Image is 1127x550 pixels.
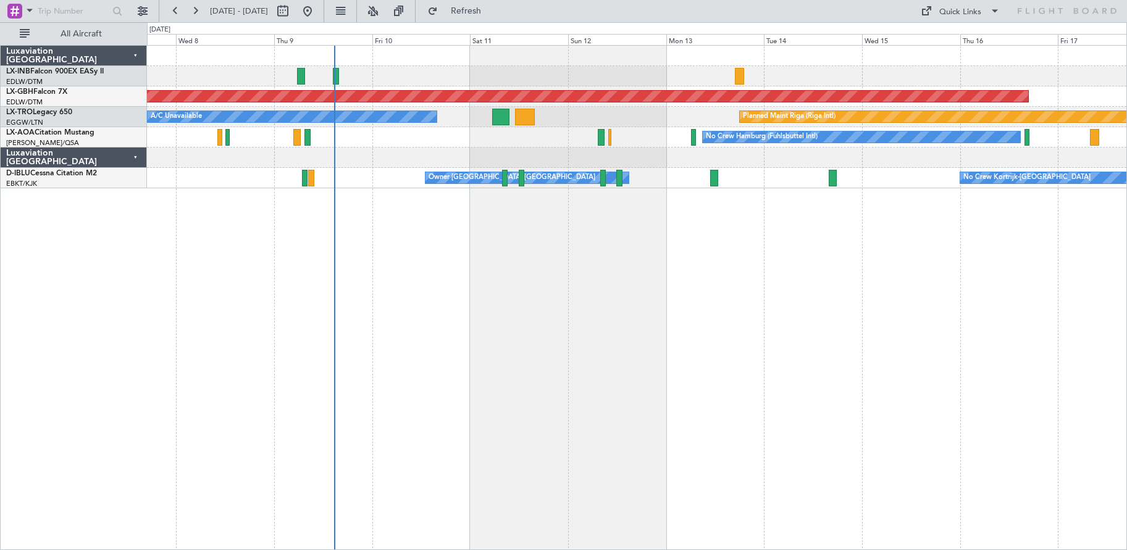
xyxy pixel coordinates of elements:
div: Wed 8 [176,34,274,45]
span: LX-AOA [6,129,35,136]
div: Thu 16 [960,34,1058,45]
span: LX-INB [6,68,30,75]
span: LX-GBH [6,88,33,96]
div: [DATE] [149,25,170,35]
div: No Crew Hamburg (Fuhlsbuttel Intl) [706,128,818,146]
a: LX-TROLegacy 650 [6,109,72,116]
div: Planned Maint Riga (Riga Intl) [743,107,836,126]
div: Sun 12 [568,34,666,45]
span: Refresh [440,7,492,15]
span: LX-TRO [6,109,33,116]
a: EDLW/DTM [6,98,43,107]
a: EGGW/LTN [6,118,43,127]
div: Thu 9 [274,34,372,45]
div: A/C Unavailable [151,107,202,126]
div: Fri 10 [372,34,471,45]
span: D-IBLU [6,170,30,177]
div: Tue 14 [764,34,862,45]
a: LX-AOACitation Mustang [6,129,94,136]
button: Refresh [422,1,496,21]
a: [PERSON_NAME]/QSA [6,138,79,148]
div: Wed 15 [862,34,960,45]
div: No Crew Kortrijk-[GEOGRAPHIC_DATA] [963,169,1091,187]
button: All Aircraft [14,24,134,44]
span: All Aircraft [32,30,130,38]
button: Quick Links [915,1,1006,21]
div: Sat 11 [470,34,568,45]
a: LX-INBFalcon 900EX EASy II [6,68,104,75]
a: EBKT/KJK [6,179,37,188]
input: Trip Number [38,2,109,20]
span: [DATE] - [DATE] [210,6,268,17]
a: D-IBLUCessna Citation M2 [6,170,97,177]
a: EDLW/DTM [6,77,43,86]
div: Quick Links [939,6,981,19]
div: Mon 13 [666,34,765,45]
a: LX-GBHFalcon 7X [6,88,67,96]
div: Owner [GEOGRAPHIC_DATA]-[GEOGRAPHIC_DATA] [429,169,595,187]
